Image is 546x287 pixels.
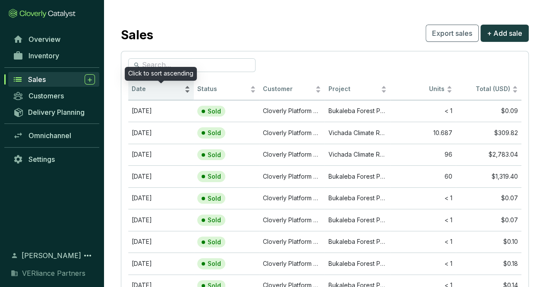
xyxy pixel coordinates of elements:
p: Sold [208,107,221,115]
td: Bukaleba Forest Project [325,187,390,209]
td: $309.82 [456,122,521,144]
p: Sold [208,260,221,268]
span: Omnichannel [28,131,71,140]
span: Status [197,85,248,93]
input: Search... [142,60,243,70]
td: Feb 19 2025 [128,122,194,144]
p: Sold [208,195,221,202]
a: Delivery Planning [9,105,99,119]
td: Cloverly Platform Buyer [259,100,325,122]
a: Omnichannel [9,128,99,143]
th: Customer [259,79,325,100]
td: $0.09 [456,100,521,122]
span: Total (USD) [476,85,510,92]
td: < 1 [390,187,456,209]
button: + Add sale [480,25,529,42]
th: Units [390,79,456,100]
td: Cloverly Platform Buyer [259,122,325,144]
span: Overview [28,35,60,44]
td: Cloverly Platform Buyer [259,209,325,231]
td: < 1 [390,231,456,253]
td: Jun 23 2023 [128,231,194,253]
span: Project [328,85,379,93]
td: Bukaleba Forest Project [325,209,390,231]
td: Cloverly Platform Buyer [259,165,325,187]
span: Settings [28,155,55,164]
h2: Sales [121,26,153,44]
span: VERliance Partners [22,268,85,278]
td: Cloverly Platform Buyer [259,144,325,166]
p: Sold [208,151,221,159]
td: $1,319.40 [456,165,521,187]
td: Apr 26 2024 [128,165,194,187]
td: < 1 [390,209,456,231]
td: 10.687 [390,122,456,144]
span: [PERSON_NAME] [22,250,81,261]
a: Settings [9,152,99,167]
td: Dec 12 2023 [128,100,194,122]
td: Cloverly Platform Buyer [259,231,325,253]
span: Export sales [432,28,472,38]
td: Cloverly Platform Buyer [259,252,325,274]
span: Date [132,85,183,93]
td: < 1 [390,100,456,122]
td: < 1 [390,252,456,274]
td: $0.07 [456,209,521,231]
a: Customers [9,88,99,103]
td: $0.18 [456,252,521,274]
p: Sold [208,216,221,224]
span: + Add sale [487,28,522,38]
td: Bukaleba Forest Project [325,231,390,253]
span: Customer [263,85,314,93]
td: 96 [390,144,456,166]
td: Vichada Climate Reforestation Project (PAZ) [325,122,390,144]
td: $0.10 [456,231,521,253]
a: Sales [8,72,99,87]
th: Date [128,79,194,100]
a: Overview [9,32,99,47]
td: May 27 2025 [128,144,194,166]
td: 60 [390,165,456,187]
td: Bukaleba Forest Project [325,252,390,274]
td: Bukaleba Forest Project [325,165,390,187]
a: Inventory [9,48,99,63]
td: Vichada Climate Reforestation Project (PAZ) [325,144,390,166]
span: Units [394,85,445,93]
p: Sold [208,129,221,137]
td: Bukaleba Forest Project [325,100,390,122]
span: Delivery Planning [28,108,85,117]
td: Dec 20 2023 [128,252,194,274]
div: Click to sort ascending [125,67,197,81]
td: Nov 22 2023 [128,209,194,231]
th: Project [325,79,390,100]
td: $0.07 [456,187,521,209]
th: Status [194,79,259,100]
button: Export sales [426,25,479,42]
td: $2,783.04 [456,144,521,166]
span: Sales [28,75,46,84]
td: Nov 20 2023 [128,187,194,209]
p: Sold [208,238,221,246]
span: Inventory [28,51,59,60]
span: Customers [28,91,64,100]
td: Cloverly Platform Buyer [259,187,325,209]
p: Sold [208,173,221,180]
